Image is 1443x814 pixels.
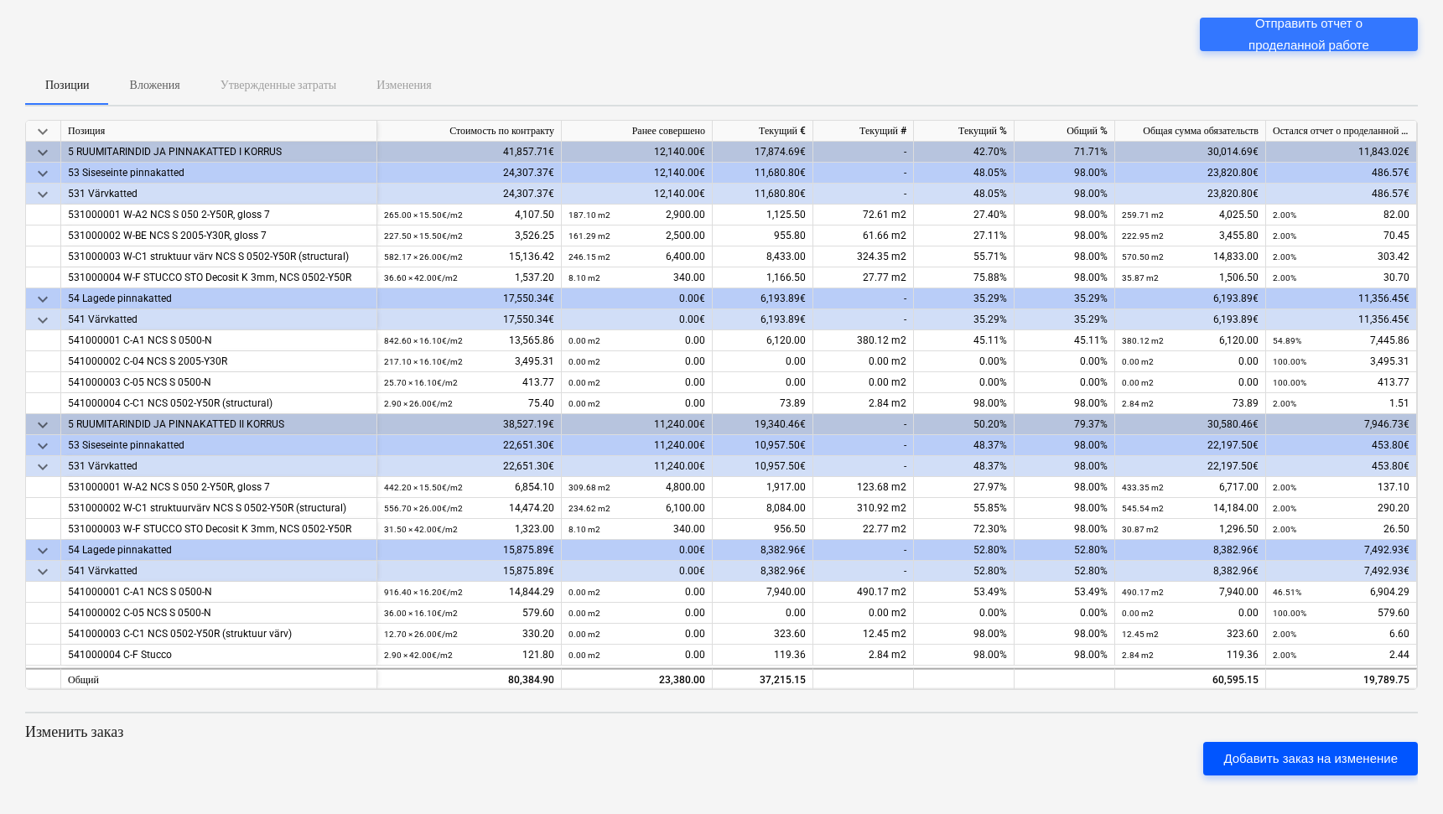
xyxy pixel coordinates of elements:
div: 12,140.00€ [562,163,713,184]
div: 19,340.46€ [713,414,813,435]
div: 98.00% [1015,645,1115,666]
p: Позиции [45,76,90,94]
small: 222.95 m2 [1122,231,1164,241]
div: 1,506.50 [1122,267,1259,288]
div: 70.45 [1273,226,1409,246]
div: 38,527.19€ [377,414,562,435]
div: 453.80€ [1266,456,1417,477]
div: 6,854.10 [384,477,554,498]
div: 490.17 m2 [813,582,914,603]
div: 4,107.50 [384,205,554,226]
small: 380.12 m2 [1122,336,1164,345]
small: 0.00 m2 [568,399,600,408]
small: 2.00% [1273,504,1296,513]
div: 541000002 C-04 NCS S 2005-Y30R [68,351,370,372]
div: 330.20 [384,624,554,645]
span: keyboard_arrow_down [33,415,53,435]
div: - [813,456,914,477]
div: 453.80€ [1266,435,1417,456]
div: 303.42 [1273,246,1409,267]
div: Текущий % [914,121,1015,142]
div: 22,651.30€ [377,435,562,456]
div: 30.70 [1273,267,1409,288]
div: 0.00 [568,582,705,603]
div: 37,215.15 [713,668,813,689]
div: 6,193.89€ [1115,288,1266,309]
button: Добавить заказ на изменение [1203,742,1418,775]
div: 12.45 m2 [813,624,914,645]
div: 98.00% [1015,184,1115,205]
small: 916.40 × 16.20€ / m2 [384,588,463,597]
div: 98.00% [1015,205,1115,226]
div: 0.00 [1122,372,1259,393]
div: 98.00% [1015,246,1115,267]
div: 0.00 [568,624,705,645]
div: - [813,414,914,435]
div: 48.05% [914,163,1015,184]
div: 50.20% [914,414,1015,435]
div: 45.11% [914,330,1015,351]
div: 24,307.37€ [377,163,562,184]
small: 217.10 × 16.10€ / m2 [384,357,463,366]
div: 30,580.46€ [1115,414,1266,435]
div: 0.00% [1015,372,1115,393]
div: 7,946.73€ [1266,414,1417,435]
div: 6,120.00 [1122,330,1259,351]
div: 541000001 C-A1 NCS S 0500-N [68,330,370,351]
div: 324.35 m2 [813,246,914,267]
div: 0.00 [1122,351,1259,372]
div: 14,844.29 [384,582,554,603]
small: 842.60 × 16.10€ / m2 [384,336,463,345]
div: 8,382.96€ [1115,561,1266,582]
div: 7,492.93€ [1266,540,1417,561]
div: 52.80% [1015,540,1115,561]
small: 25.70 × 16.10€ / m2 [384,378,458,387]
small: 0.00 m2 [568,336,600,345]
span: keyboard_arrow_down [33,457,53,477]
div: 15,136.42 [384,246,554,267]
small: 545.54 m2 [1122,504,1164,513]
div: 7,940.00 [713,582,813,603]
div: 531000003 W-F STUCCO STO Decosit K 3mm, NCS 0502-Y50R [68,519,370,540]
div: 1,166.50 [713,267,813,288]
div: 98.00% [1015,456,1115,477]
div: 486.57€ [1266,184,1417,205]
div: Добавить заказ на изменение [1223,748,1398,770]
div: 53.49% [914,582,1015,603]
div: 22,197.50€ [1115,456,1266,477]
small: 556.70 × 26.00€ / m2 [384,504,463,513]
div: 6,100.00 [568,498,705,519]
div: 98.00% [914,645,1015,666]
div: 0.00€ [562,309,713,330]
div: 323.60 [1122,624,1259,645]
div: 11,843.02€ [1266,142,1417,163]
div: 22,197.50€ [1115,435,1266,456]
div: 35.29% [914,309,1015,330]
div: - [813,142,914,163]
small: 246.15 m2 [568,252,610,262]
small: 0.00 m2 [568,378,600,387]
div: 14,474.20 [384,498,554,519]
div: 35.29% [914,288,1015,309]
div: 13,565.86 [384,330,554,351]
div: 73.89 [713,393,813,414]
div: 22,651.30€ [377,456,562,477]
div: 3,495.31 [1273,351,1409,372]
div: 0.00% [914,372,1015,393]
small: 100.00% [1273,609,1306,618]
div: 42.70% [914,142,1015,163]
div: 17,550.34€ [377,309,562,330]
div: 72.30% [914,519,1015,540]
div: 955.80 [713,226,813,246]
div: Остался отчет о проделанной работе [1266,121,1417,142]
small: 46.51% [1273,588,1301,597]
div: 98.00% [1015,163,1115,184]
small: 227.50 × 15.50€ / m2 [384,231,463,241]
div: 12,140.00€ [562,184,713,205]
div: 2,900.00 [568,205,705,226]
div: 0.00€ [562,561,713,582]
div: 6,193.89€ [713,309,813,330]
div: 0.00 [568,330,705,351]
div: 30,014.69€ [1115,142,1266,163]
small: 8.10 m2 [568,525,600,534]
